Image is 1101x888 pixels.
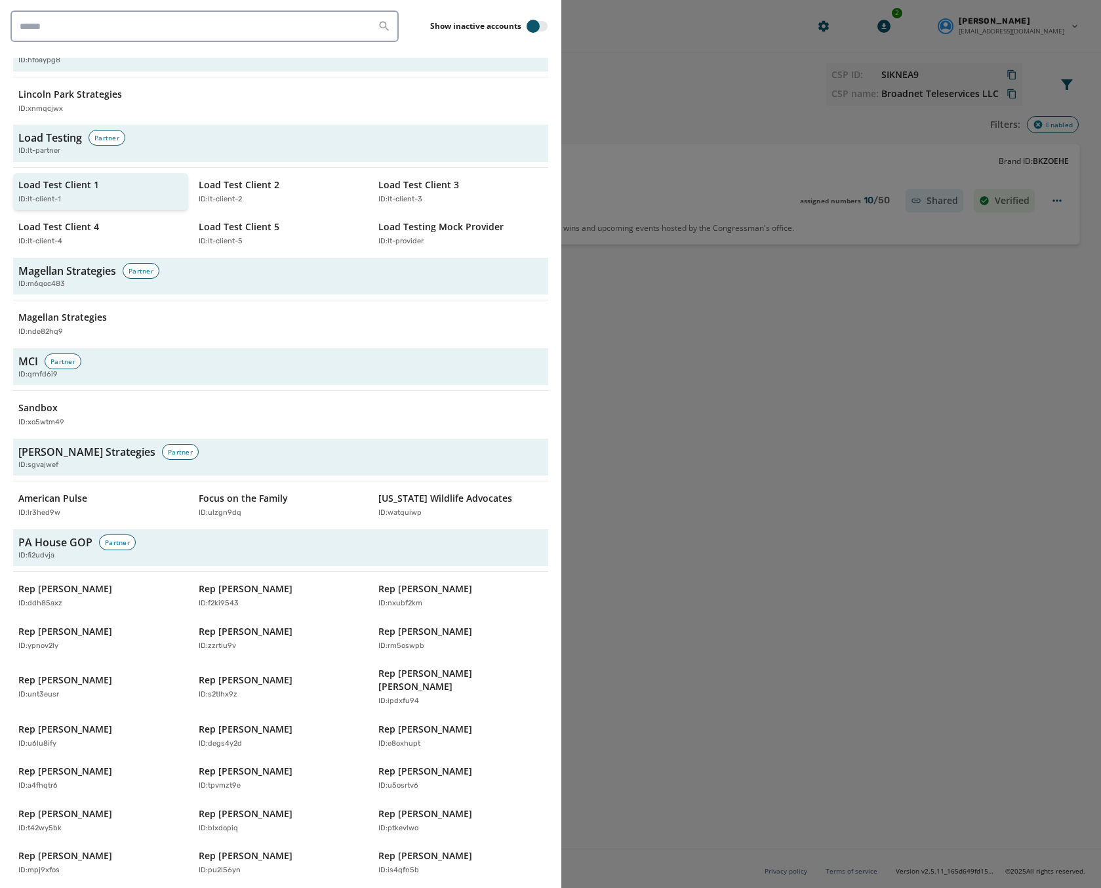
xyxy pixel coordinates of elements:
[199,865,241,876] p: ID: pu2l56yn
[18,417,64,428] p: ID: xo5wtm49
[13,125,548,162] button: Load TestingPartnerID:lt-partner
[89,130,125,146] div: Partner
[18,444,155,460] h3: [PERSON_NAME] Strategies
[18,849,112,862] p: Rep [PERSON_NAME]
[199,178,279,192] p: Load Test Client 2
[193,844,369,881] button: Rep [PERSON_NAME]ID:pu2l56yn
[378,598,422,609] p: ID: nxubf2km
[193,620,369,657] button: Rep [PERSON_NAME]ID:zzrtiu9v
[199,625,292,638] p: Rep [PERSON_NAME]
[199,220,279,233] p: Load Test Client 5
[13,258,548,295] button: Magellan StrategiesPartnerID:m6qoc483
[378,492,512,505] p: [US_STATE] Wildlife Advocates
[193,487,369,524] button: Focus on the FamilyID:ulzgn9dq
[13,306,188,343] button: Magellan StrategiesID:nde82hq9
[13,662,188,712] button: Rep [PERSON_NAME]ID:unt3eusr
[18,689,59,700] p: ID: unt3eusr
[13,717,188,755] button: Rep [PERSON_NAME]ID:u6lu8ify
[193,759,369,797] button: Rep [PERSON_NAME]ID:tpvmzt9e
[18,738,56,750] p: ID: u6lu8ify
[378,823,418,834] p: ID: ptkevlwo
[18,492,87,505] p: American Pulse
[193,215,369,252] button: Load Test Client 5ID:lt-client-5
[378,194,422,205] p: ID: lt-client-3
[18,194,61,205] p: ID: lt-client-1
[18,327,63,338] p: ID: nde82hq9
[18,598,62,609] p: ID: ddh85axz
[18,401,58,414] p: Sandbox
[378,178,459,192] p: Load Test Client 3
[199,738,242,750] p: ID: degs4y2d
[373,620,548,657] button: Rep [PERSON_NAME]ID:rm5oswpb
[18,508,60,519] p: ID: lr3hed9w
[18,641,58,652] p: ID: ypnov2ly
[18,130,82,146] h3: Load Testing
[18,88,122,101] p: Lincoln Park Strategies
[18,263,116,279] h3: Magellan Strategies
[199,582,292,595] p: Rep [PERSON_NAME]
[378,641,424,652] p: ID: rm5oswpb
[378,220,504,233] p: Load Testing Mock Provider
[13,620,188,657] button: Rep [PERSON_NAME]ID:ypnov2ly
[18,765,112,778] p: Rep [PERSON_NAME]
[378,236,424,247] p: ID: lt-provider
[199,780,241,792] p: ID: tpvmzt9e
[378,696,419,707] p: ID: ipdxfu94
[373,802,548,839] button: Rep [PERSON_NAME]ID:ptkevlwo
[373,577,548,615] button: Rep [PERSON_NAME]ID:nxubf2km
[18,625,112,638] p: Rep [PERSON_NAME]
[13,348,548,386] button: MCIPartnerID:qrnfd6i9
[378,667,530,693] p: Rep [PERSON_NAME] [PERSON_NAME]
[378,508,422,519] p: ID: watquiwp
[18,723,112,736] p: Rep [PERSON_NAME]
[18,807,112,820] p: Rep [PERSON_NAME]
[378,625,472,638] p: Rep [PERSON_NAME]
[373,844,548,881] button: Rep [PERSON_NAME]ID:is4qfn5b
[199,823,238,834] p: ID: blxdopiq
[193,662,369,712] button: Rep [PERSON_NAME]ID:s2tlhx9z
[373,487,548,524] button: [US_STATE] Wildlife AdvocatesID:watquiwp
[18,236,62,247] p: ID: lt-client-4
[193,717,369,755] button: Rep [PERSON_NAME]ID:degs4y2d
[378,849,472,862] p: Rep [PERSON_NAME]
[18,311,107,324] p: Magellan Strategies
[199,194,242,205] p: ID: lt-client-2
[378,738,420,750] p: ID: e8oxhupt
[13,802,188,839] button: Rep [PERSON_NAME]ID:t42wy5bk
[373,215,548,252] button: Load Testing Mock ProviderID:lt-provider
[18,780,58,792] p: ID: a4fhqtr6
[18,104,63,115] p: ID: xnmqcjwx
[378,765,472,778] p: Rep [PERSON_NAME]
[13,759,188,797] button: Rep [PERSON_NAME]ID:a4fhqtr6
[13,83,188,120] button: Lincoln Park StrategiesID:xnmqcjwx
[99,535,136,550] div: Partner
[193,173,369,211] button: Load Test Client 2ID:lt-client-2
[378,582,472,595] p: Rep [PERSON_NAME]
[199,674,292,687] p: Rep [PERSON_NAME]
[18,865,60,876] p: ID: mpj9xfos
[18,460,58,471] span: ID: sgvajwef
[199,849,292,862] p: Rep [PERSON_NAME]
[378,723,472,736] p: Rep [PERSON_NAME]
[13,215,188,252] button: Load Test Client 4ID:lt-client-4
[18,178,99,192] p: Load Test Client 1
[378,865,419,876] p: ID: is4qfn5b
[18,220,99,233] p: Load Test Client 4
[199,508,241,519] p: ID: ulzgn9dq
[18,550,54,561] span: ID: fi2udvja
[199,689,237,700] p: ID: s2tlhx9z
[13,844,188,881] button: Rep [PERSON_NAME]ID:mpj9xfos
[378,807,472,820] p: Rep [PERSON_NAME]
[18,369,58,380] span: ID: qrnfd6i9
[18,55,60,66] span: ID: hfoaypg8
[199,492,288,505] p: Focus on the Family
[18,353,38,369] h3: MCI
[18,146,60,157] span: ID: lt-partner
[162,444,199,460] div: Partner
[13,577,188,615] button: Rep [PERSON_NAME]ID:ddh85axz
[430,21,521,31] label: Show inactive accounts
[373,717,548,755] button: Rep [PERSON_NAME]ID:e8oxhupt
[13,529,548,567] button: PA House GOPPartnerID:fi2udvja
[45,353,81,369] div: Partner
[18,823,62,834] p: ID: t42wy5bk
